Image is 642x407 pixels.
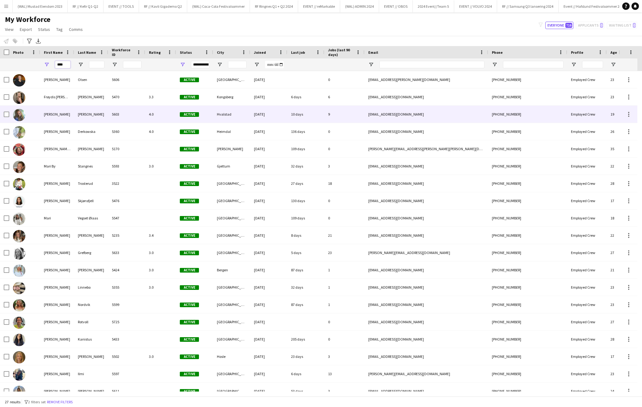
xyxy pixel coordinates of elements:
[254,62,260,67] button: Open Filter Menu
[40,348,74,365] div: [PERSON_NAME]
[180,112,199,117] span: Active
[36,25,53,33] a: Status
[13,0,68,12] button: (WAL) Mustad Eiendom 2023
[38,27,50,32] span: Status
[567,244,607,261] div: Employed Crew
[40,227,74,244] div: [PERSON_NAME]
[112,48,134,57] span: Workforce ID
[287,158,324,175] div: 32 days
[139,0,187,12] button: RF // Kavli Gigademo Q2
[108,279,145,296] div: 5355
[13,109,25,121] img: Hennie Marie Nordahl
[213,175,250,192] div: [GEOGRAPHIC_DATA]
[74,140,108,157] div: [PERSON_NAME]
[488,175,567,192] div: [PHONE_NUMBER]
[567,158,607,175] div: Employed Crew
[324,192,365,209] div: 0
[17,25,34,33] a: Export
[254,50,266,55] span: Joined
[324,123,365,140] div: 0
[213,106,250,123] div: Hvalstad
[287,210,324,227] div: 109 days
[488,279,567,296] div: [PHONE_NUMBER]
[265,61,284,68] input: Joined Filter Input
[368,62,374,67] button: Open Filter Menu
[5,15,50,24] span: My Workforce
[454,0,497,12] button: EVENT // VOLVO 2024
[13,386,25,398] img: Marianne Birkeland
[108,331,145,348] div: 5433
[250,279,287,296] div: [DATE]
[607,88,633,105] div: 23
[250,365,287,382] div: [DATE]
[213,331,250,348] div: [GEOGRAPHIC_DATA]
[108,88,145,105] div: 5470
[108,348,145,365] div: 5502
[488,296,567,313] div: [PHONE_NUMBER]
[324,140,365,157] div: 0
[250,71,287,88] div: [DATE]
[13,282,25,294] img: Maria Linnebo
[108,158,145,175] div: 5593
[250,0,298,12] button: RF Ringnes Q1 + Q2 2024
[368,50,378,55] span: Email
[488,210,567,227] div: [PHONE_NUMBER]
[13,299,25,312] img: Maria Nordvik
[488,348,567,365] div: [PHONE_NUMBER]
[365,383,488,400] div: [EMAIL_ADDRESS][DOMAIN_NAME]
[324,279,365,296] div: 1
[324,210,365,227] div: 0
[46,399,74,405] button: Remove filters
[488,383,567,400] div: [PHONE_NUMBER]
[571,62,577,67] button: Open Filter Menu
[40,192,74,209] div: [PERSON_NAME]
[149,50,161,55] span: Rating
[213,261,250,278] div: Bergen
[340,0,379,12] button: (WAL) ADMIN 2024
[607,296,633,313] div: 23
[56,27,63,32] span: Tag
[607,365,633,382] div: 23
[213,244,250,261] div: [GEOGRAPHIC_DATA]
[250,88,287,105] div: [DATE]
[324,158,365,175] div: 3
[40,123,74,140] div: [PERSON_NAME]
[13,143,25,156] img: Lisa Marie Ellingsen
[108,296,145,313] div: 5599
[324,175,365,192] div: 18
[40,106,74,123] div: [PERSON_NAME]
[40,331,74,348] div: [PERSON_NAME]
[250,383,287,400] div: [DATE]
[250,192,287,209] div: [DATE]
[13,161,25,173] img: Mari By Stangnes
[187,0,250,12] button: (WAL) Coca-Cola Festivalsommer
[108,365,145,382] div: 5597
[213,88,250,105] div: Kongsberg
[74,88,108,105] div: [PERSON_NAME]
[413,0,454,12] button: 2024 Event//Team 5
[287,88,324,105] div: 6 days
[250,331,287,348] div: [DATE]
[250,244,287,261] div: [DATE]
[13,265,25,277] img: Maria Hartvigsen
[40,210,74,227] div: Mari
[2,25,16,33] a: View
[607,313,633,330] div: 27
[40,296,74,313] div: [PERSON_NAME]
[103,0,139,12] button: EVENT // TOOLS
[74,331,108,348] div: Kanistus
[567,192,607,209] div: Employed Crew
[40,313,74,330] div: [PERSON_NAME]
[365,348,488,365] div: [EMAIL_ADDRESS][DOMAIN_NAME]
[607,106,633,123] div: 19
[13,230,25,242] img: Maria Egeland
[40,279,74,296] div: [PERSON_NAME]
[607,244,633,261] div: 27
[567,140,607,157] div: Employed Crew
[108,383,145,400] div: 5611
[365,106,488,123] div: [EMAIL_ADDRESS][DOMAIN_NAME]
[108,71,145,88] div: 5606
[571,50,583,55] span: Profile
[287,192,324,209] div: 130 days
[26,37,33,45] app-action-btn: Advanced filters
